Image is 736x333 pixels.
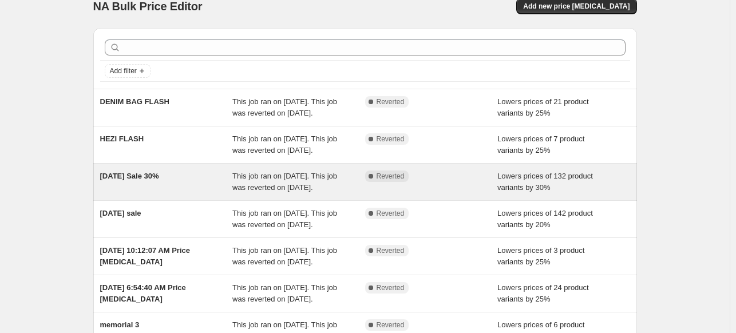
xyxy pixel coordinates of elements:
span: This job ran on [DATE]. This job was reverted on [DATE]. [232,97,337,117]
span: Lowers prices of 24 product variants by 25% [497,283,589,303]
button: Add filter [105,64,151,78]
span: [DATE] Sale 30% [100,172,159,180]
span: Lowers prices of 142 product variants by 20% [497,209,593,229]
span: Add new price [MEDICAL_DATA] [523,2,630,11]
span: memorial 3 [100,320,140,329]
span: This job ran on [DATE]. This job was reverted on [DATE]. [232,172,337,192]
span: DENIM BAG FLASH [100,97,169,106]
span: HEZI FLASH [100,134,144,143]
span: [DATE] 6:54:40 AM Price [MEDICAL_DATA] [100,283,186,303]
span: This job ran on [DATE]. This job was reverted on [DATE]. [232,283,337,303]
span: Reverted [377,246,405,255]
span: Add filter [110,66,137,76]
span: Reverted [377,134,405,144]
span: Reverted [377,283,405,292]
span: Lowers prices of 21 product variants by 25% [497,97,589,117]
span: Lowers prices of 3 product variants by 25% [497,246,584,266]
span: [DATE] sale [100,209,141,217]
span: Lowers prices of 132 product variants by 30% [497,172,593,192]
span: This job ran on [DATE]. This job was reverted on [DATE]. [232,246,337,266]
span: Reverted [377,97,405,106]
span: Reverted [377,172,405,181]
span: This job ran on [DATE]. This job was reverted on [DATE]. [232,134,337,154]
span: This job ran on [DATE]. This job was reverted on [DATE]. [232,209,337,229]
span: Lowers prices of 7 product variants by 25% [497,134,584,154]
span: [DATE] 10:12:07 AM Price [MEDICAL_DATA] [100,246,191,266]
span: Reverted [377,320,405,330]
span: Reverted [377,209,405,218]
